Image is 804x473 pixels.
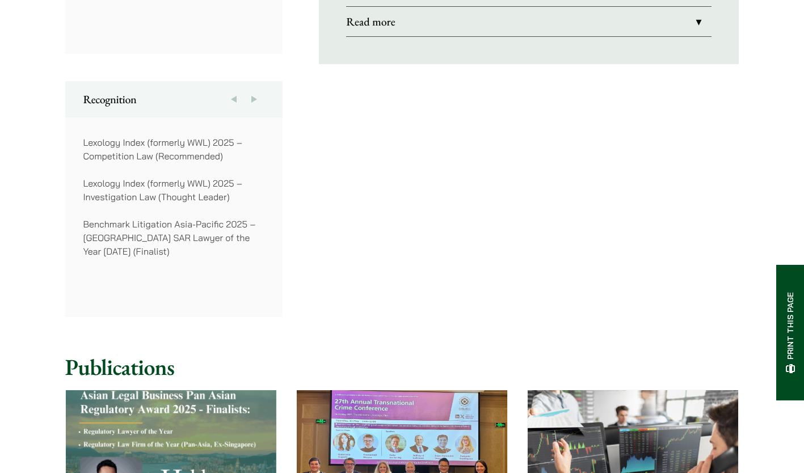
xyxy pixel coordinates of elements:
[83,92,265,106] h2: Recognition
[224,81,244,117] button: Previous
[83,217,265,258] p: Benchmark Litigation Asia-Pacific 2025 – [GEOGRAPHIC_DATA] SAR Lawyer of the Year [DATE] (Finalist)
[65,353,739,381] h2: Publications
[244,81,264,117] button: Next
[83,136,265,163] p: Lexology Index (formerly WWL) 2025 – Competition Law (Recommended)
[83,176,265,204] p: Lexology Index (formerly WWL) 2025 – Investigation Law (Thought Leader)
[346,7,712,36] a: Read more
